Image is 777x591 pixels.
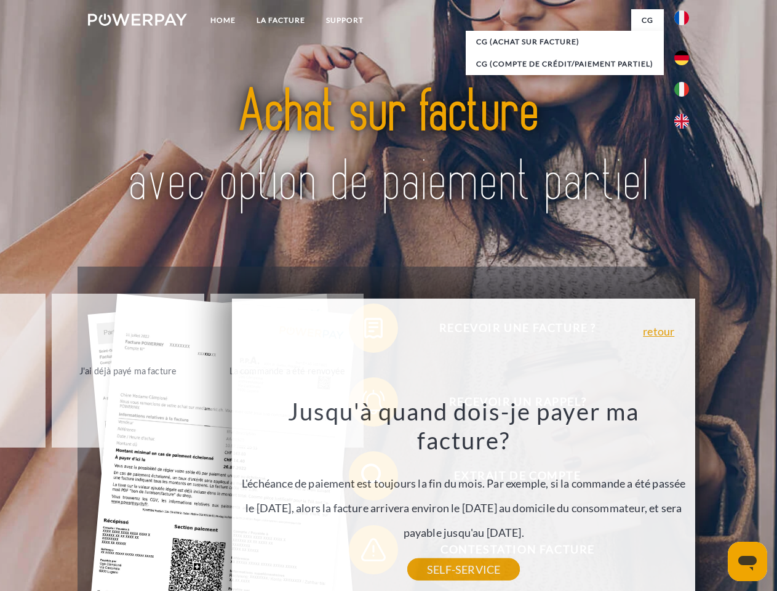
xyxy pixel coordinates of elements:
h3: Jusqu'à quand dois-je payer ma facture? [239,396,688,456]
img: de [674,50,689,65]
a: CG [631,9,664,31]
img: logo-powerpay-white.svg [88,14,187,26]
a: Home [200,9,246,31]
a: SELF-SERVICE [407,558,520,581]
a: CG (achat sur facture) [466,31,664,53]
a: CG (Compte de crédit/paiement partiel) [466,53,664,75]
img: fr [674,10,689,25]
img: it [674,82,689,97]
div: L'échéance de paiement est toujours la fin du mois. Par exemple, si la commande a été passée le [... [239,396,688,569]
iframe: Bouton de lancement de la fenêtre de messagerie [728,542,767,581]
div: J'ai déjà payé ma facture [59,362,197,379]
a: LA FACTURE [246,9,316,31]
img: title-powerpay_fr.svg [118,59,659,236]
a: retour [643,326,674,337]
a: Support [316,9,374,31]
img: en [674,114,689,129]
